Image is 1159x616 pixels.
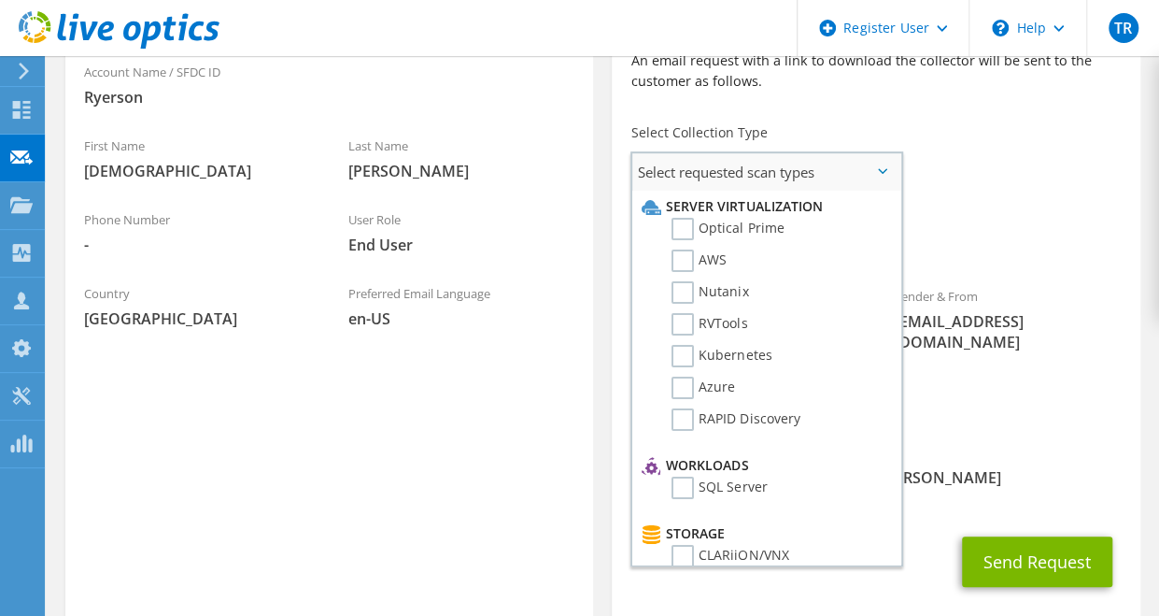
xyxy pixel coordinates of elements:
[630,50,1121,92] p: An email request with a link to download the collector will be sent to the customer as follows.
[671,250,727,272] label: AWS
[637,195,891,218] li: Server Virtualization
[671,377,735,399] label: Azure
[330,274,594,338] div: Preferred Email Language
[671,345,771,367] label: Kubernetes
[84,87,574,107] span: Ryerson
[671,218,784,240] label: Optical Prime
[671,313,747,336] label: RVTools
[348,235,575,255] span: End User
[65,274,330,338] div: Country
[637,454,891,477] li: Workloads
[612,433,1139,518] div: CC & Reply To
[65,126,330,191] div: First Name
[962,537,1112,587] button: Send Request
[895,311,1122,352] span: [EMAIL_ADDRESS][DOMAIN_NAME]
[330,200,594,265] div: User Role
[65,200,330,265] div: Phone Number
[632,153,900,191] span: Select requested scan types
[992,20,1009,36] svg: \n
[84,161,311,181] span: [DEMOGRAPHIC_DATA]
[84,308,311,329] span: [GEOGRAPHIC_DATA]
[612,198,1139,267] div: Requested Collections
[671,477,767,499] label: SQL Server
[637,523,891,545] li: Storage
[876,277,1140,362] div: Sender & From
[630,123,767,142] label: Select Collection Type
[671,281,748,304] label: Nutanix
[330,126,594,191] div: Last Name
[348,308,575,329] span: en-US
[84,235,311,255] span: -
[348,161,575,181] span: [PERSON_NAME]
[65,52,593,117] div: Account Name / SFDC ID
[612,277,876,423] div: To
[671,408,799,431] label: RAPID Discovery
[1109,13,1138,43] span: TR
[671,545,788,567] label: CLARiiON/VNX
